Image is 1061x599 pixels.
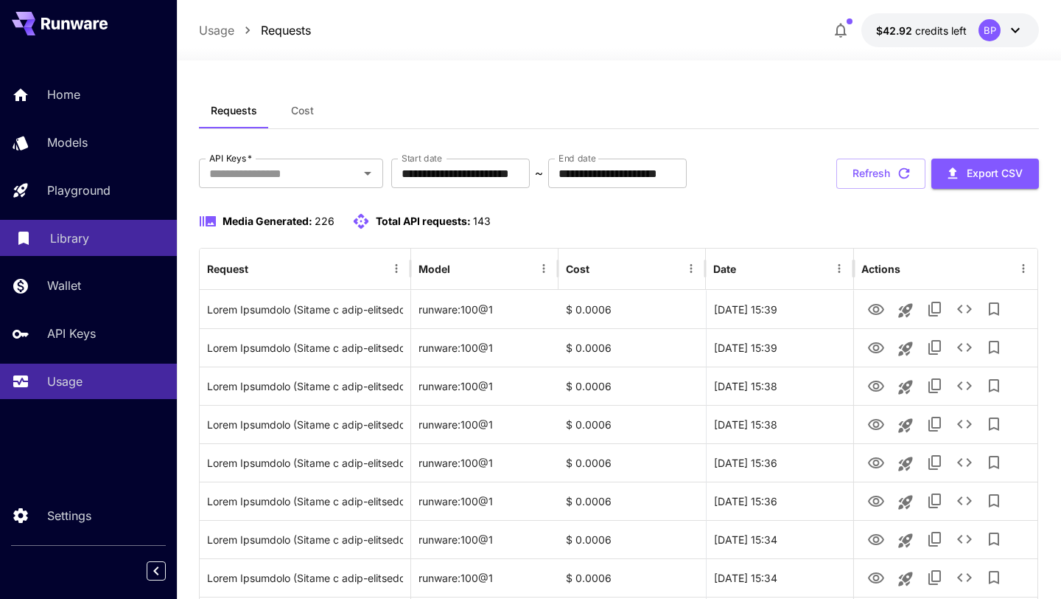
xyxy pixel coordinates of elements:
button: Menu [1013,258,1034,279]
button: See details [950,294,979,324]
button: Launch in playground [891,296,920,325]
div: Cost [566,263,589,275]
p: Requests [261,21,311,39]
div: $ 0.0006 [558,405,706,443]
button: Copy TaskUUID [920,294,950,324]
button: See details [950,409,979,439]
button: View [861,524,891,554]
div: $ 0.0006 [558,482,706,520]
button: Copy TaskUUID [920,448,950,477]
div: Click to copy prompt [207,406,403,443]
p: ~ [535,165,543,182]
div: 01 Oct, 2025 15:34 [706,520,853,558]
button: Menu [533,258,554,279]
nav: breadcrumb [199,21,311,39]
a: Usage [199,21,234,39]
button: Launch in playground [891,411,920,440]
div: $ 0.0006 [558,520,706,558]
div: Click to copy prompt [207,329,403,367]
p: Playground [47,181,111,199]
button: Export CSV [931,159,1039,189]
div: 01 Oct, 2025 15:38 [706,367,853,405]
div: 01 Oct, 2025 15:38 [706,405,853,443]
button: View [861,370,891,401]
button: Collapse sidebar [147,561,166,581]
button: Add to library [979,563,1009,592]
div: Actions [861,263,900,275]
div: BP [978,19,1001,41]
span: 226 [315,215,335,227]
button: Copy TaskUUID [920,486,950,516]
div: $ 0.0006 [558,290,706,328]
div: 01 Oct, 2025 15:36 [706,482,853,520]
p: Usage [47,373,83,390]
label: End date [558,152,595,165]
span: Total API requests: [376,215,471,227]
button: Refresh [836,159,925,189]
div: Click to copy prompt [207,367,403,405]
div: $ 0.0006 [558,367,706,405]
div: $ 0.0006 [558,443,706,482]
span: $42.92 [876,24,915,37]
button: Launch in playground [891,334,920,364]
div: Click to copy prompt [207,444,403,482]
button: Menu [386,258,407,279]
button: Sort [591,258,612,279]
button: Add to library [979,294,1009,324]
button: See details [950,333,979,362]
div: runware:100@1 [411,328,558,367]
button: Launch in playground [891,564,920,594]
button: View [861,332,891,362]
button: Open [357,163,378,184]
button: Add to library [979,409,1009,439]
button: Sort [250,258,270,279]
div: runware:100@1 [411,443,558,482]
button: Add to library [979,486,1009,516]
button: See details [950,448,979,477]
div: 01 Oct, 2025 15:34 [706,558,853,597]
div: Date [713,263,736,275]
p: Models [47,134,88,151]
button: Copy TaskUUID [920,333,950,362]
p: Library [50,229,89,247]
button: See details [950,524,979,554]
button: Menu [681,258,701,279]
div: 01 Oct, 2025 15:39 [706,290,853,328]
button: Copy TaskUUID [920,563,950,592]
div: runware:100@1 [411,290,558,328]
div: Click to copy prompt [207,291,403,328]
button: Launch in playground [891,488,920,517]
button: Launch in playground [891,526,920,555]
div: $ 0.0006 [558,328,706,367]
div: Model [419,263,450,275]
div: Collapse sidebar [158,558,177,584]
button: Sort [738,258,758,279]
button: Menu [829,258,850,279]
button: View [861,485,891,516]
button: See details [950,563,979,592]
button: See details [950,371,979,401]
div: runware:100@1 [411,482,558,520]
button: View [861,294,891,324]
p: Settings [47,507,91,524]
div: $42.9196 [876,23,967,38]
button: See details [950,486,979,516]
span: Media Generated: [223,215,312,227]
button: View [861,562,891,592]
p: Wallet [47,277,81,294]
div: Click to copy prompt [207,521,403,558]
button: Add to library [979,448,1009,477]
div: $ 0.0006 [558,558,706,597]
div: Request [207,263,248,275]
button: Copy TaskUUID [920,371,950,401]
div: runware:100@1 [411,367,558,405]
p: API Keys [47,325,96,342]
div: 01 Oct, 2025 15:39 [706,328,853,367]
div: Click to copy prompt [207,482,403,520]
button: View [861,447,891,477]
button: View [861,409,891,439]
button: $42.9196BP [861,13,1039,47]
label: API Keys [209,152,252,165]
div: runware:100@1 [411,405,558,443]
